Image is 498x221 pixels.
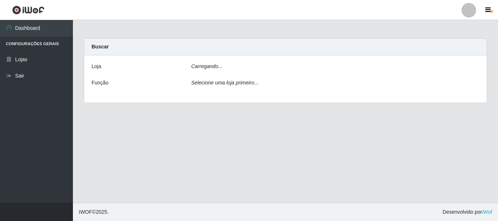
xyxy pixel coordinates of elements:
[191,80,258,86] i: Selecione uma loja primeiro...
[191,63,223,69] i: Carregando...
[482,209,492,215] a: iWof
[443,208,492,216] span: Desenvolvido por
[92,44,109,50] strong: Buscar
[92,63,101,70] label: Loja
[92,79,109,87] label: Função
[79,209,92,215] span: IWOF
[12,5,44,15] img: CoreUI Logo
[79,208,109,216] span: © 2025 .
